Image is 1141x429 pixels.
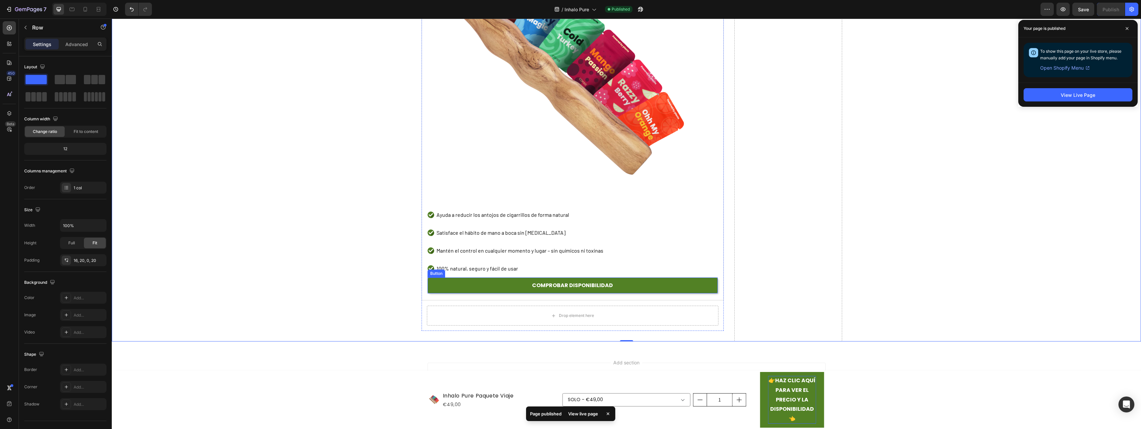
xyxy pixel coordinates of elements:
[93,240,97,246] span: Fit
[125,3,152,16] div: Undo/Redo
[24,384,37,390] div: Corner
[582,375,595,388] button: decrement
[1061,92,1095,98] div: View Live Page
[1118,397,1134,412] div: Open Intercom Messenger
[530,410,562,417] p: Page published
[24,185,35,191] div: Order
[32,24,89,31] p: Row
[24,401,39,407] div: Shadow
[60,219,106,231] input: Auto
[24,350,45,359] div: Shape
[112,19,1141,429] iframe: Design area
[621,375,634,388] button: increment
[74,258,105,264] div: 16, 20, 0, 20
[33,41,51,48] p: Settings
[24,63,46,72] div: Layout
[24,312,36,318] div: Image
[564,409,602,418] div: View live page
[1097,3,1125,16] button: Publish
[24,115,59,124] div: Column width
[1103,6,1119,13] div: Publish
[24,278,56,287] div: Background
[24,240,36,246] div: Height
[1024,88,1132,101] button: View Live Page
[24,222,35,228] div: Width
[317,252,332,258] div: Button
[74,312,105,318] div: Add...
[3,3,49,16] button: 7
[74,185,105,191] div: 1 col
[420,263,501,271] strong: COMPROBAR DISPONIBILIDAD
[24,206,42,214] div: Size
[325,210,492,218] p: Satisface el hábito de mano a boca sin [MEDICAL_DATA]
[595,375,621,388] input: quantity
[648,353,712,409] button: 👉 <strong>HAZ CLIC AQUÍ PARA VER EL PRECIO Y LA DISPONIBILIDAD</strong> 👈
[325,192,492,200] p: Ayuda a reducir los antojos de cigarrillos de forma natural
[24,329,35,335] div: Video
[24,257,39,263] div: Padding
[562,6,563,13] span: /
[68,240,75,246] span: Full
[316,259,606,275] a: COMPROBAR DISPONIBILIDAD
[24,367,37,373] div: Border
[74,330,105,336] div: Add...
[74,367,105,373] div: Add...
[65,41,88,48] p: Advanced
[325,246,492,254] p: 100% natural, seguro y fácil de usar
[26,144,105,153] div: 12
[74,384,105,390] div: Add...
[24,167,76,176] div: Columns management
[1040,64,1084,72] span: Open Shopify Menu
[330,373,403,382] h1: Inhalo Pure Paquete Viaje
[612,6,630,12] span: Published
[1072,3,1094,16] button: Save
[74,401,105,407] div: Add...
[656,357,704,405] p: 👉 👈
[74,295,105,301] div: Add...
[565,6,589,13] span: Inhalo Pure
[325,228,492,236] p: Mantén el control en cualquier momento y lugar – sin químicos ni toxinas
[5,121,16,127] div: Beta
[447,294,482,300] div: Drop element here
[656,357,704,405] div: Rich Text Editor. Editing area: main
[499,340,530,347] span: Add section
[24,295,34,301] div: Color
[6,71,16,76] div: 450
[43,5,46,13] p: 7
[1078,7,1089,12] span: Save
[33,129,57,135] span: Change ratio
[1024,25,1065,32] p: Your page is published
[74,129,98,135] span: Fit to content
[1040,49,1121,60] span: To show this page on your live store, please manually add your page in Shopify menu.
[330,382,403,390] div: €49,00
[658,358,704,394] strong: HAZ CLIC AQUÍ PARA VER EL PRECIO Y LA DISPONIBILIDAD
